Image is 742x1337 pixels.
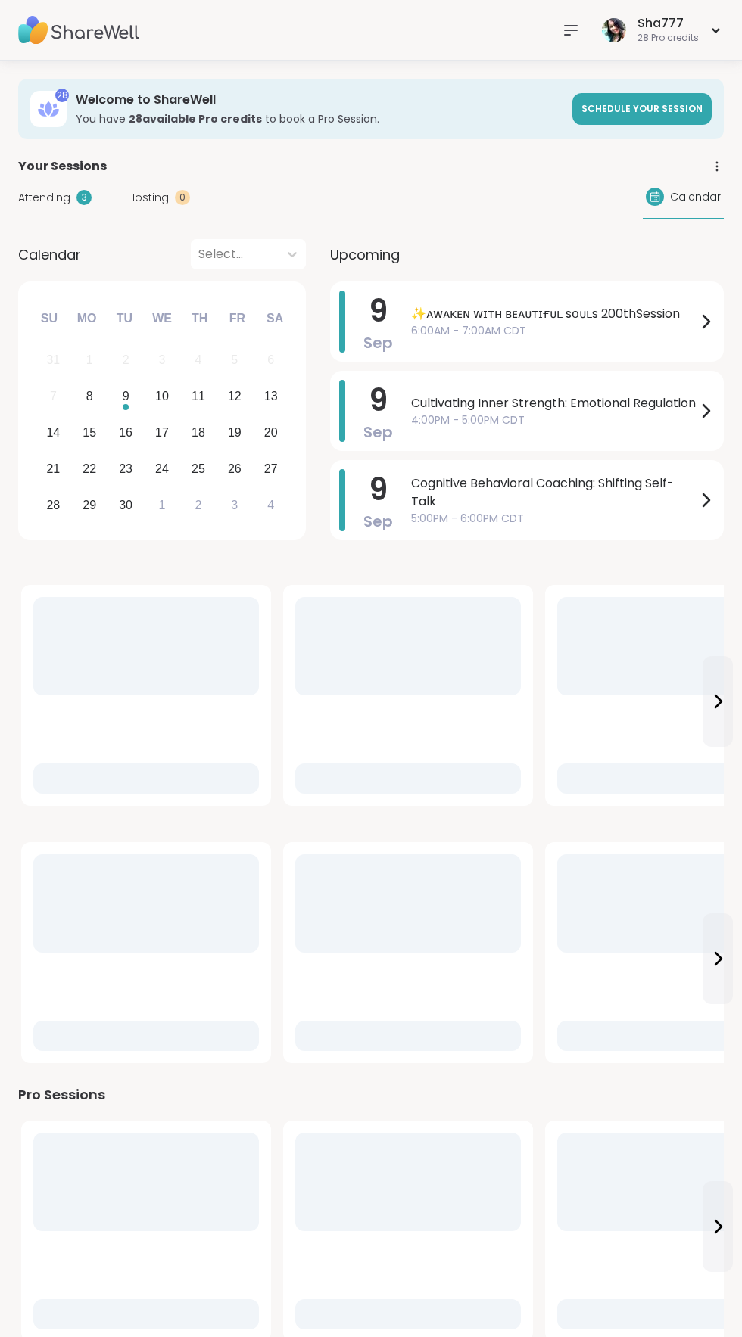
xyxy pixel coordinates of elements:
div: 25 [192,459,205,479]
div: Choose Thursday, September 11th, 2025 [182,381,215,413]
div: 20 [264,422,278,443]
div: Sha777 [638,15,699,32]
img: ShareWell Nav Logo [18,4,139,57]
div: 12 [228,386,242,406]
span: 5:00PM - 6:00PM CDT [411,511,697,527]
div: Choose Thursday, September 25th, 2025 [182,452,215,485]
div: 10 [155,386,169,406]
span: Sep [363,511,393,532]
div: Not available Monday, September 1st, 2025 [73,344,106,377]
div: Sa [258,302,291,335]
span: 9 [369,468,388,511]
span: Attending [18,190,70,206]
div: 27 [264,459,278,479]
div: 8 [86,386,93,406]
div: Choose Monday, September 15th, 2025 [73,417,106,449]
div: Not available Saturday, September 6th, 2025 [254,344,287,377]
div: Choose Tuesday, September 9th, 2025 [110,381,142,413]
div: Choose Friday, September 12th, 2025 [218,381,251,413]
div: 28 Pro credits [638,32,699,45]
div: 26 [228,459,242,479]
h3: You have to book a Pro Session. [76,111,563,126]
div: Choose Friday, September 19th, 2025 [218,417,251,449]
div: 3 [76,190,92,205]
div: 1 [159,495,166,515]
div: Choose Sunday, September 28th, 2025 [37,489,70,521]
h3: Welcome to ShareWell [76,92,563,108]
div: Fr [220,302,254,335]
div: 14 [46,422,60,443]
div: 13 [264,386,278,406]
div: Not available Tuesday, September 2nd, 2025 [110,344,142,377]
span: Cultivating Inner Strength: Emotional Regulation [411,394,697,412]
div: Choose Wednesday, October 1st, 2025 [146,489,179,521]
div: 9 [123,386,129,406]
a: Schedule your session [572,93,712,125]
div: Choose Thursday, October 2nd, 2025 [182,489,215,521]
div: Not available Sunday, August 31st, 2025 [37,344,70,377]
div: Choose Thursday, September 18th, 2025 [182,417,215,449]
div: Choose Saturday, September 20th, 2025 [254,417,287,449]
div: We [145,302,179,335]
span: Sep [363,421,393,443]
span: Calendar [670,189,721,205]
div: 2 [123,350,129,370]
div: Choose Wednesday, September 17th, 2025 [146,417,179,449]
b: 28 available Pro credit s [129,111,262,126]
div: Choose Wednesday, September 24th, 2025 [146,452,179,485]
div: Mo [70,302,103,335]
div: Choose Sunday, September 14th, 2025 [37,417,70,449]
div: Choose Friday, September 26th, 2025 [218,452,251,485]
div: 17 [155,422,169,443]
div: Choose Sunday, September 21st, 2025 [37,452,70,485]
div: 3 [159,350,166,370]
div: 29 [83,495,96,515]
div: Th [183,302,217,335]
div: Choose Wednesday, September 10th, 2025 [146,381,179,413]
div: 28 [46,495,60,515]
span: Schedule your session [581,102,703,115]
div: 0 [175,190,190,205]
div: Choose Tuesday, September 30th, 2025 [110,489,142,521]
div: Pro Sessions [18,1084,724,1105]
div: Choose Monday, September 29th, 2025 [73,489,106,521]
div: 2 [195,495,201,515]
div: 15 [83,422,96,443]
div: 4 [267,495,274,515]
div: Choose Saturday, October 4th, 2025 [254,489,287,521]
div: Choose Tuesday, September 16th, 2025 [110,417,142,449]
div: Not available Friday, September 5th, 2025 [218,344,251,377]
div: Tu [108,302,141,335]
span: Calendar [18,244,81,265]
div: Choose Tuesday, September 23rd, 2025 [110,452,142,485]
span: Sep [363,332,393,353]
div: 24 [155,459,169,479]
span: Your Sessions [18,157,107,176]
span: Cognitive Behavioral Coaching: Shifting Self-Talk [411,474,697,511]
div: Su [33,302,66,335]
div: 4 [195,350,201,370]
div: 11 [192,386,205,406]
div: 16 [119,422,132,443]
div: Choose Saturday, September 27th, 2025 [254,452,287,485]
div: Not available Sunday, September 7th, 2025 [37,381,70,413]
div: 22 [83,459,96,479]
div: Not available Wednesday, September 3rd, 2025 [146,344,179,377]
div: Choose Saturday, September 13th, 2025 [254,381,287,413]
img: Sha777 [602,18,626,42]
div: month 2025-09 [35,342,288,523]
div: 31 [46,350,60,370]
span: 9 [369,290,388,332]
div: 7 [50,386,57,406]
div: 23 [119,459,132,479]
div: 1 [86,350,93,370]
div: 30 [119,495,132,515]
span: 4:00PM - 5:00PM CDT [411,412,697,428]
div: 5 [231,350,238,370]
span: 9 [369,379,388,421]
div: Choose Monday, September 22nd, 2025 [73,452,106,485]
span: Upcoming [330,244,400,265]
span: Hosting [128,190,169,206]
div: Choose Monday, September 8th, 2025 [73,381,106,413]
div: Not available Thursday, September 4th, 2025 [182,344,215,377]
